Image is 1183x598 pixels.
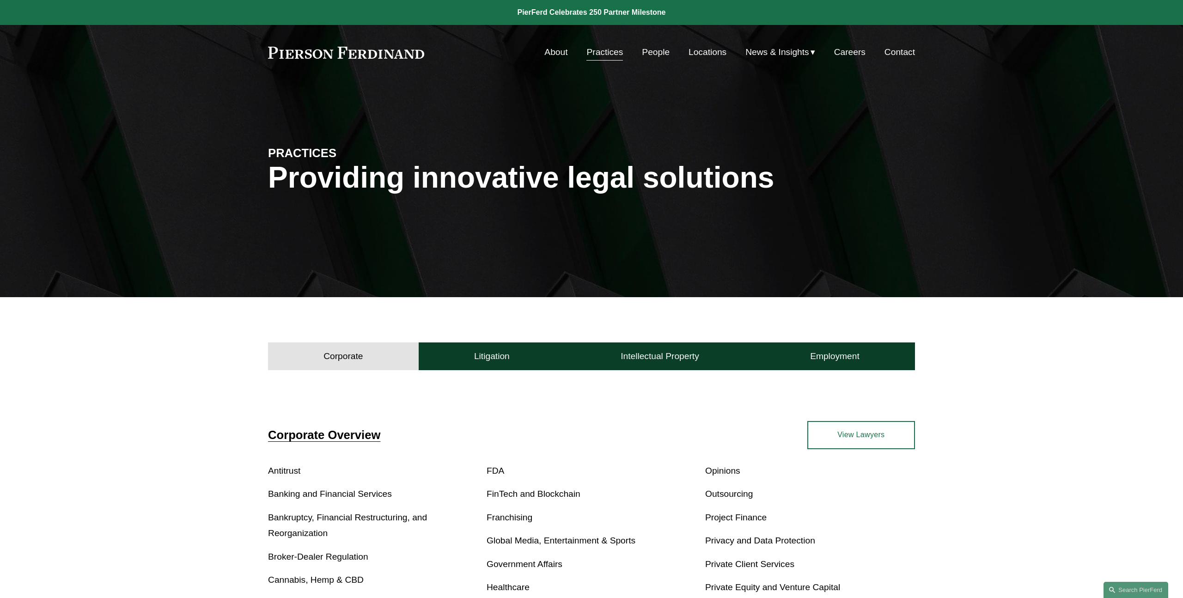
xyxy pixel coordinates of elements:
[884,43,915,61] a: Contact
[705,559,794,569] a: Private Client Services
[586,43,623,61] a: Practices
[705,536,815,545] a: Privacy and Data Protection
[689,43,726,61] a: Locations
[487,582,530,592] a: Healthcare
[268,552,368,561] a: Broker-Dealer Regulation
[268,146,430,160] h4: PRACTICES
[705,582,840,592] a: Private Equity and Venture Capital
[705,489,753,499] a: Outsourcing
[834,43,866,61] a: Careers
[268,428,380,441] a: Corporate Overview
[268,513,427,538] a: Bankruptcy, Financial Restructuring, and Reorganization
[745,43,815,61] a: folder dropdown
[621,351,699,362] h4: Intellectual Property
[323,351,363,362] h4: Corporate
[268,489,392,499] a: Banking and Financial Services
[705,466,740,476] a: Opinions
[487,536,635,545] a: Global Media, Entertainment & Sports
[487,513,532,522] a: Franchising
[1104,582,1168,598] a: Search this site
[642,43,670,61] a: People
[268,466,300,476] a: Antitrust
[487,466,504,476] a: FDA
[745,44,809,61] span: News & Insights
[268,575,364,585] a: Cannabis, Hemp & CBD
[544,43,567,61] a: About
[807,421,915,449] a: View Lawyers
[268,161,915,195] h1: Providing innovative legal solutions
[487,489,580,499] a: FinTech and Blockchain
[810,351,860,362] h4: Employment
[705,513,767,522] a: Project Finance
[474,351,510,362] h4: Litigation
[487,559,562,569] a: Government Affairs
